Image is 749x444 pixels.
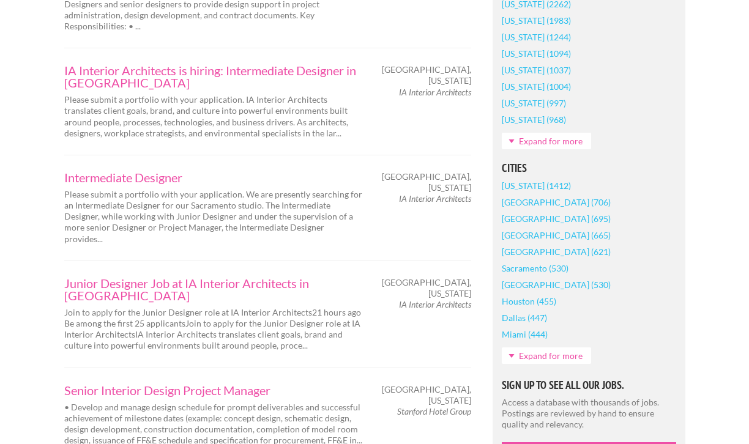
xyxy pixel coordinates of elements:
em: IA Interior Architects [399,299,471,309]
a: [GEOGRAPHIC_DATA] (621) [502,243,611,260]
a: Intermediate Designer [64,171,364,183]
a: [GEOGRAPHIC_DATA] (530) [502,276,611,293]
a: [GEOGRAPHIC_DATA] (706) [502,194,611,210]
p: Join to apply for the Junior Designer role at IA Interior Architects21 hours ago Be among the fir... [64,307,364,352]
p: Access a database with thousands of jobs. Postings are reviewed by hand to ensure quality and rel... [502,397,676,431]
a: [US_STATE] (968) [502,111,566,128]
h5: Sign Up to See All Our Jobs. [502,380,676,391]
a: [US_STATE] (1412) [502,177,571,194]
span: [GEOGRAPHIC_DATA], [US_STATE] [382,171,471,193]
p: Please submit a portfolio with your application. IA Interior Architects translates client goals, ... [64,94,364,139]
span: [GEOGRAPHIC_DATA], [US_STATE] [382,277,471,299]
em: IA Interior Architects [399,87,471,97]
a: Sacramento (530) [502,260,568,276]
a: IA Interior Architects is hiring: Intermediate Designer in [GEOGRAPHIC_DATA] [64,64,364,89]
span: [GEOGRAPHIC_DATA], [US_STATE] [382,384,471,406]
a: [US_STATE] (997) [502,95,566,111]
a: Expand for more [502,133,591,149]
a: [GEOGRAPHIC_DATA] (665) [502,227,611,243]
a: Dallas (447) [502,309,547,326]
a: [US_STATE] (1037) [502,62,571,78]
a: [US_STATE] (1004) [502,78,571,95]
a: [US_STATE] (1983) [502,12,571,29]
a: [GEOGRAPHIC_DATA] (695) [502,210,611,227]
a: Expand for more [502,347,591,364]
em: Stanford Hotel Group [397,406,471,416]
a: Houston (455) [502,293,556,309]
h5: Cities [502,163,676,174]
a: Senior Interior Design Project Manager [64,384,364,396]
p: Please submit a portfolio with your application. We are presently searching for an Intermediate D... [64,189,364,245]
a: Miami (444) [502,326,548,342]
a: [US_STATE] (1244) [502,29,571,45]
a: [US_STATE] (1094) [502,45,571,62]
span: [GEOGRAPHIC_DATA], [US_STATE] [382,64,471,86]
a: Junior Designer Job at IA Interior Architects in [GEOGRAPHIC_DATA] [64,277,364,302]
em: IA Interior Architects [399,193,471,204]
